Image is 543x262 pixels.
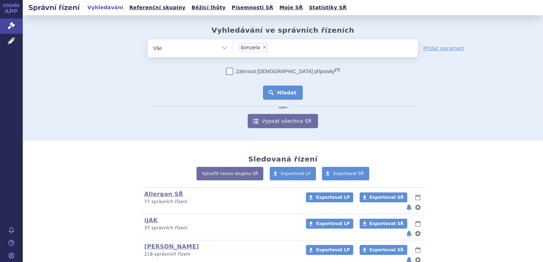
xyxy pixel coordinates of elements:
[226,68,340,75] label: Zahrnout [DEMOGRAPHIC_DATA] přípravky
[360,219,407,229] a: Exportovat SŘ
[277,3,305,12] a: Moje SŘ
[307,3,349,12] a: Statistiky SŘ
[127,3,188,12] a: Referenční skupiny
[248,155,317,163] h2: Sledovaná řízení
[85,3,125,12] a: Vyhledávání
[360,192,407,202] a: Exportovat SŘ
[263,86,303,100] button: Hledat
[281,171,311,176] span: Exportovat LP
[414,193,421,202] button: lhůty
[414,229,421,238] button: nastavení
[360,245,407,255] a: Exportovat SŘ
[144,191,183,197] a: Allergan SŘ
[333,171,364,176] span: Exportovat SŘ
[144,199,297,205] p: 77 správních řízení
[316,247,350,252] span: Exportovat LP
[197,167,263,180] a: Vytvořit novou skupinu SŘ
[414,203,421,212] button: nastavení
[144,251,297,257] p: 218 správních řízení
[270,43,300,52] input: bimzelx
[270,167,316,180] a: Exportovat LP
[370,195,404,200] span: Exportovat SŘ
[262,45,267,49] span: ×
[306,219,353,229] a: Exportovat LP
[414,219,421,228] button: lhůty
[23,2,85,12] h2: Správní řízení
[144,243,199,250] a: [PERSON_NAME]
[241,45,260,50] span: bimzelx
[189,3,228,12] a: Běžící lhůty
[275,105,291,110] i: nebo
[370,247,404,252] span: Exportovat SŘ
[144,217,158,224] a: iJAK
[370,221,404,226] span: Exportovat SŘ
[144,225,297,231] p: 37 správních řízení
[230,3,275,12] a: Písemnosti SŘ
[306,192,353,202] a: Exportovat LP
[316,221,350,226] span: Exportovat LP
[414,246,421,254] button: lhůty
[322,167,369,180] a: Exportovat SŘ
[405,203,413,212] button: notifikace
[405,229,413,238] button: notifikace
[211,26,354,34] h2: Vyhledávání ve správních řízeních
[316,195,350,200] span: Exportovat LP
[423,45,465,52] a: Přidat parametr
[335,67,340,72] abbr: (?)
[248,114,318,128] a: Vypsat všechna SŘ
[306,245,353,255] a: Exportovat LP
